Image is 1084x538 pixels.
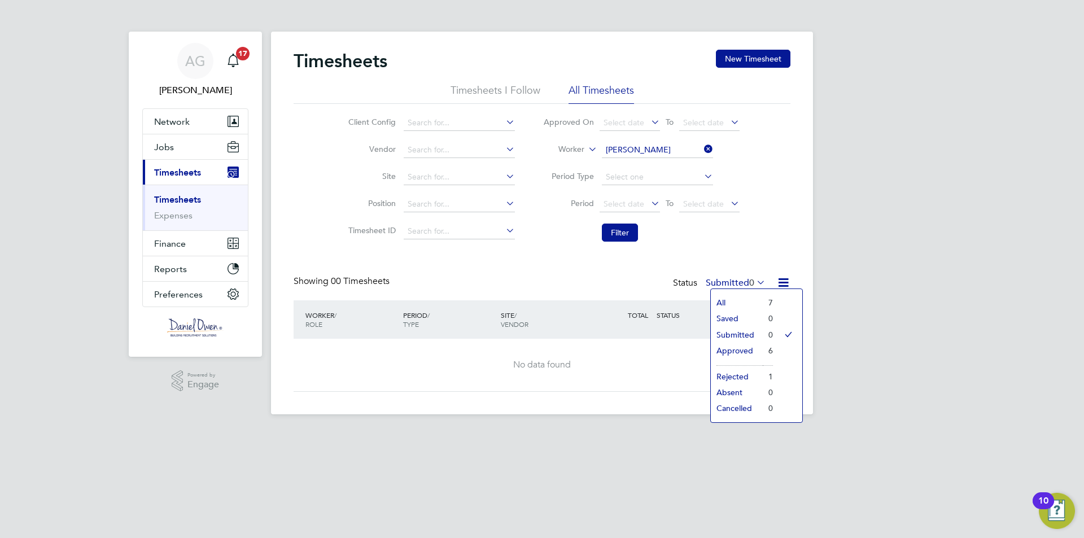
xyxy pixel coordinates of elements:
[683,117,724,128] span: Select date
[154,289,203,300] span: Preferences
[154,264,187,274] span: Reports
[142,318,248,336] a: Go to home page
[711,310,763,326] li: Saved
[543,171,594,181] label: Period Type
[628,310,648,320] span: TOTAL
[143,185,248,230] div: Timesheets
[569,84,634,104] li: All Timesheets
[711,384,763,400] li: Absent
[451,84,540,104] li: Timesheets I Follow
[514,310,517,320] span: /
[404,196,515,212] input: Search for...
[154,167,201,178] span: Timesheets
[543,198,594,208] label: Period
[185,54,206,68] span: AG
[294,275,392,287] div: Showing
[654,305,713,325] div: STATUS
[716,50,790,68] button: New Timesheet
[305,320,322,329] span: ROLE
[534,144,584,155] label: Worker
[142,84,248,97] span: Amy Garcia
[404,115,515,131] input: Search for...
[602,142,713,158] input: Search for...
[331,275,390,287] span: 00 Timesheets
[142,43,248,97] a: AG[PERSON_NAME]
[143,134,248,159] button: Jobs
[143,109,248,134] button: Network
[683,199,724,209] span: Select date
[763,327,773,343] li: 0
[711,327,763,343] li: Submitted
[604,117,644,128] span: Select date
[143,160,248,185] button: Timesheets
[305,359,779,371] div: No data found
[187,380,219,390] span: Engage
[400,305,498,334] div: PERIOD
[543,117,594,127] label: Approved On
[154,238,186,249] span: Finance
[403,320,419,329] span: TYPE
[143,256,248,281] button: Reports
[501,320,528,329] span: VENDOR
[154,194,201,205] a: Timesheets
[1039,493,1075,529] button: Open Resource Center, 10 new notifications
[711,369,763,384] li: Rejected
[404,224,515,239] input: Search for...
[763,295,773,310] li: 7
[345,171,396,181] label: Site
[706,277,766,288] label: Submitted
[604,199,644,209] span: Select date
[763,310,773,326] li: 0
[345,198,396,208] label: Position
[129,32,262,357] nav: Main navigation
[763,369,773,384] li: 1
[172,370,220,392] a: Powered byEngage
[662,196,677,211] span: To
[763,400,773,416] li: 0
[427,310,430,320] span: /
[498,305,596,334] div: SITE
[711,295,763,310] li: All
[143,282,248,307] button: Preferences
[673,275,768,291] div: Status
[236,47,250,60] span: 17
[154,116,190,127] span: Network
[749,277,754,288] span: 0
[345,225,396,235] label: Timesheet ID
[763,384,773,400] li: 0
[662,115,677,129] span: To
[154,142,174,152] span: Jobs
[143,231,248,256] button: Finance
[187,370,219,380] span: Powered by
[345,117,396,127] label: Client Config
[602,169,713,185] input: Select one
[711,400,763,416] li: Cancelled
[222,43,244,79] a: 17
[404,142,515,158] input: Search for...
[154,210,193,221] a: Expenses
[294,50,387,72] h2: Timesheets
[602,224,638,242] button: Filter
[303,305,400,334] div: WORKER
[711,343,763,358] li: Approved
[167,318,224,336] img: danielowen-logo-retina.png
[334,310,336,320] span: /
[763,343,773,358] li: 6
[404,169,515,185] input: Search for...
[1038,501,1048,515] div: 10
[345,144,396,154] label: Vendor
